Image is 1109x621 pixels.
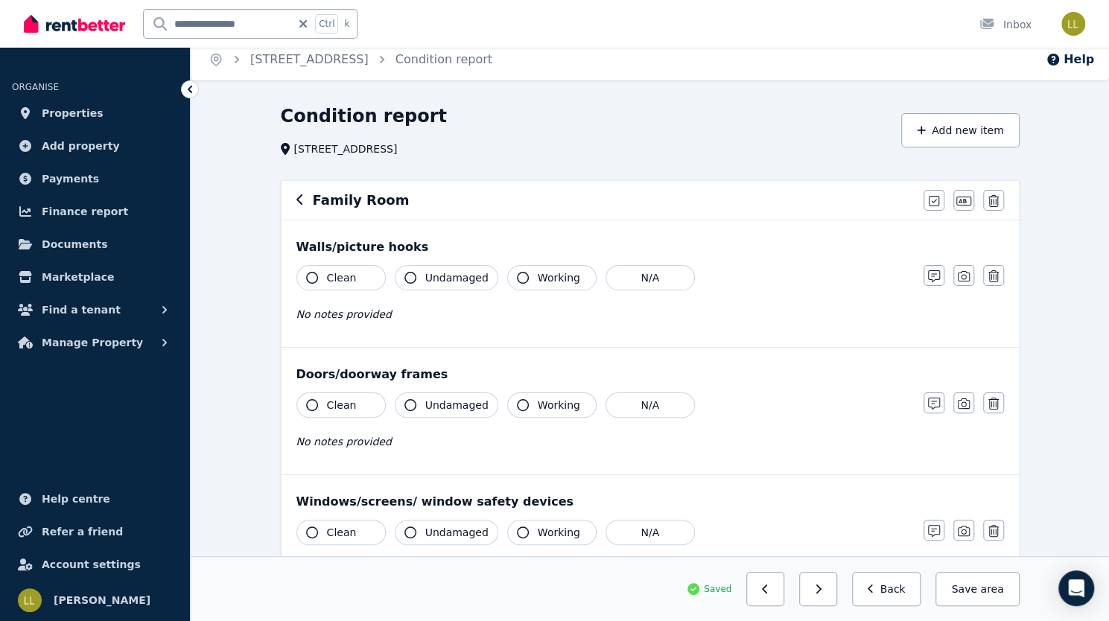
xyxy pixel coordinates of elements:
span: Properties [42,104,104,122]
span: Marketplace [42,268,114,286]
img: Lillian Li [1061,12,1085,36]
div: Open Intercom Messenger [1058,570,1094,606]
a: Payments [12,164,178,194]
span: Find a tenant [42,301,121,319]
span: Undamaged [425,398,489,413]
a: Finance report [12,197,178,226]
button: Undamaged [395,265,498,290]
span: k [344,18,349,30]
div: Inbox [979,17,1032,32]
img: Lillian Li [18,588,42,612]
nav: Breadcrumb [191,39,510,80]
div: Walls/picture hooks [296,238,1004,256]
span: [STREET_ADDRESS] [294,141,398,156]
span: Add property [42,137,120,155]
button: Undamaged [395,520,498,545]
a: Documents [12,229,178,259]
a: Help centre [12,484,178,514]
button: Save area [935,572,1019,606]
span: Finance report [42,203,128,220]
span: No notes provided [296,436,392,448]
span: Saved [704,583,731,595]
span: Working [538,270,580,285]
button: Manage Property [12,328,178,357]
h6: Family Room [313,190,410,211]
span: Working [538,525,580,540]
span: Working [538,398,580,413]
button: Undamaged [395,392,498,418]
span: Ctrl [315,14,338,34]
a: Properties [12,98,178,128]
span: area [980,582,1003,596]
button: Help [1046,51,1094,69]
a: Refer a friend [12,517,178,547]
a: Marketplace [12,262,178,292]
span: Undamaged [425,270,489,285]
div: Doors/doorway frames [296,366,1004,383]
img: RentBetter [24,13,125,35]
span: Clean [327,525,357,540]
button: Working [507,520,597,545]
button: Find a tenant [12,295,178,325]
button: Clean [296,520,386,545]
a: Add property [12,131,178,161]
span: Clean [327,270,357,285]
button: N/A [606,265,695,290]
button: Clean [296,392,386,418]
a: Condition report [395,52,492,66]
a: [STREET_ADDRESS] [250,52,369,66]
span: No notes provided [296,308,392,320]
span: Refer a friend [42,523,123,541]
button: Clean [296,265,386,290]
span: Clean [327,398,357,413]
a: Account settings [12,550,178,579]
span: ORGANISE [12,82,59,92]
span: Account settings [42,555,141,573]
button: N/A [606,392,695,418]
span: Undamaged [425,525,489,540]
button: Working [507,265,597,290]
button: Add new item [901,113,1020,147]
span: Manage Property [42,334,143,351]
span: Payments [42,170,99,188]
div: Windows/screens/ window safety devices [296,493,1004,511]
h1: Condition report [281,104,447,128]
span: Documents [42,235,108,253]
span: Help centre [42,490,110,508]
button: N/A [606,520,695,545]
button: Back [852,572,921,606]
span: [PERSON_NAME] [54,591,150,609]
button: Working [507,392,597,418]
